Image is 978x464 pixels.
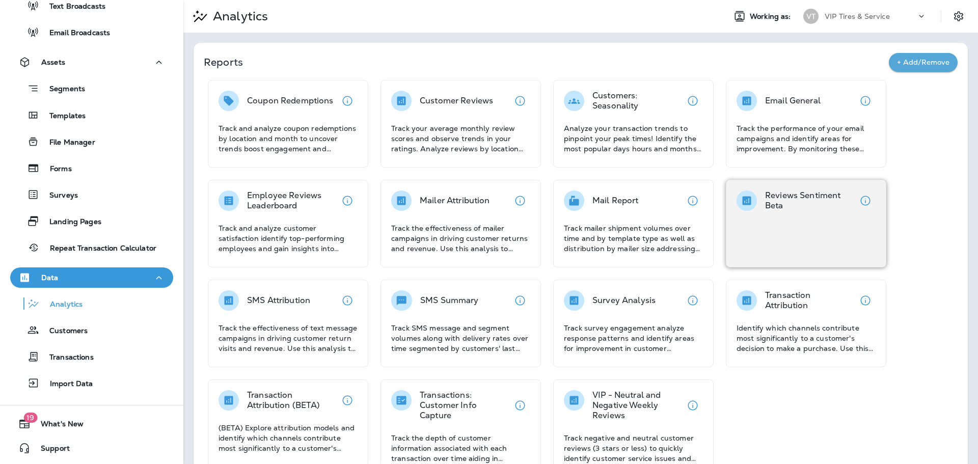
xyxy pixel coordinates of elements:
[510,91,530,111] button: View details
[420,295,479,306] p: SMS Summary
[564,223,703,254] p: Track mailer shipment volumes over time and by template type as well as distribution by mailer si...
[247,190,337,211] p: Employee Reviews Leaderboard
[209,9,268,24] p: Analytics
[564,433,703,463] p: Track negative and neutral customer reviews (3 stars or less) to quickly identify customer servic...
[39,353,94,363] p: Transactions
[391,123,530,154] p: Track your average monthly review scores and observe trends in your ratings. Analyze reviews by l...
[247,295,310,306] p: SMS Attribution
[510,395,530,416] button: View details
[391,223,530,254] p: Track the effectiveness of mailer campaigns in driving customer returns and revenue. Use this ana...
[391,433,530,463] p: Track the depth of customer information associated with each transaction over time aiding in asse...
[592,390,683,421] p: VIP - Neutral and Negative Weekly Reviews
[592,295,656,306] p: Survey Analysis
[10,346,173,367] button: Transactions
[592,91,683,111] p: Customers: Seasonality
[683,290,703,311] button: View details
[420,96,493,106] p: Customer Reviews
[31,444,70,456] span: Support
[31,420,84,432] span: What's New
[10,104,173,126] button: Templates
[737,123,876,154] p: Track the performance of your email campaigns and identify areas for improvement. By monitoring t...
[10,184,173,205] button: Surveys
[10,210,173,232] button: Landing Pages
[41,58,65,66] p: Assets
[737,323,876,353] p: Identify which channels contribute most significantly to a customer's decision to make a purchase...
[889,53,958,72] button: + Add/Remove
[10,293,173,314] button: Analytics
[855,91,876,111] button: View details
[337,290,358,311] button: View details
[219,123,358,154] p: Track and analyze coupon redemptions by location and month to uncover trends boost engagement and...
[39,29,110,38] p: Email Broadcasts
[337,390,358,411] button: View details
[510,290,530,311] button: View details
[337,190,358,211] button: View details
[40,379,93,389] p: Import Data
[39,138,95,148] p: File Manager
[510,190,530,211] button: View details
[39,2,105,12] p: Text Broadcasts
[23,413,37,423] span: 19
[39,85,85,95] p: Segments
[750,12,793,21] span: Working as:
[40,244,156,254] p: Repeat Transaction Calculator
[41,274,59,282] p: Data
[683,91,703,111] button: View details
[10,52,173,72] button: Assets
[564,323,703,353] p: Track survey engagement analyze response patterns and identify areas for improvement in customer ...
[803,9,819,24] div: VT
[219,223,358,254] p: Track and analyze customer satisfaction identify top-performing employees and gain insights into ...
[10,414,173,434] button: 19What's New
[10,372,173,394] button: Import Data
[765,96,821,106] p: Email General
[247,96,334,106] p: Coupon Redemptions
[10,131,173,152] button: File Manager
[765,190,855,211] p: Reviews Sentiment Beta
[337,91,358,111] button: View details
[825,12,890,20] p: VIP Tires & Service
[10,267,173,288] button: Data
[592,196,639,206] p: Mail Report
[10,319,173,341] button: Customers
[10,77,173,99] button: Segments
[765,290,855,311] p: Transaction Attribution
[204,55,889,69] p: Reports
[219,323,358,353] p: Track the effectiveness of text message campaigns in driving customer return visits and revenue. ...
[40,165,72,174] p: Forms
[683,190,703,211] button: View details
[10,438,173,458] button: Support
[247,390,337,411] p: Transaction Attribution (BETA)
[420,390,510,421] p: Transactions: Customer Info Capture
[10,21,173,43] button: Email Broadcasts
[949,7,968,25] button: Settings
[391,323,530,353] p: Track SMS message and segment volumes along with delivery rates over time segmented by customers'...
[420,196,490,206] p: Mailer Attribution
[39,112,86,121] p: Templates
[39,217,101,227] p: Landing Pages
[10,237,173,258] button: Repeat Transaction Calculator
[219,423,358,453] p: (BETA) Explore attribution models and identify which channels contribute most significantly to a ...
[683,395,703,416] button: View details
[564,123,703,154] p: Analyze your transaction trends to pinpoint your peak times! Identify the most popular days hours...
[40,300,83,310] p: Analytics
[39,326,88,336] p: Customers
[855,190,876,211] button: View details
[855,290,876,311] button: View details
[10,157,173,179] button: Forms
[39,191,78,201] p: Surveys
